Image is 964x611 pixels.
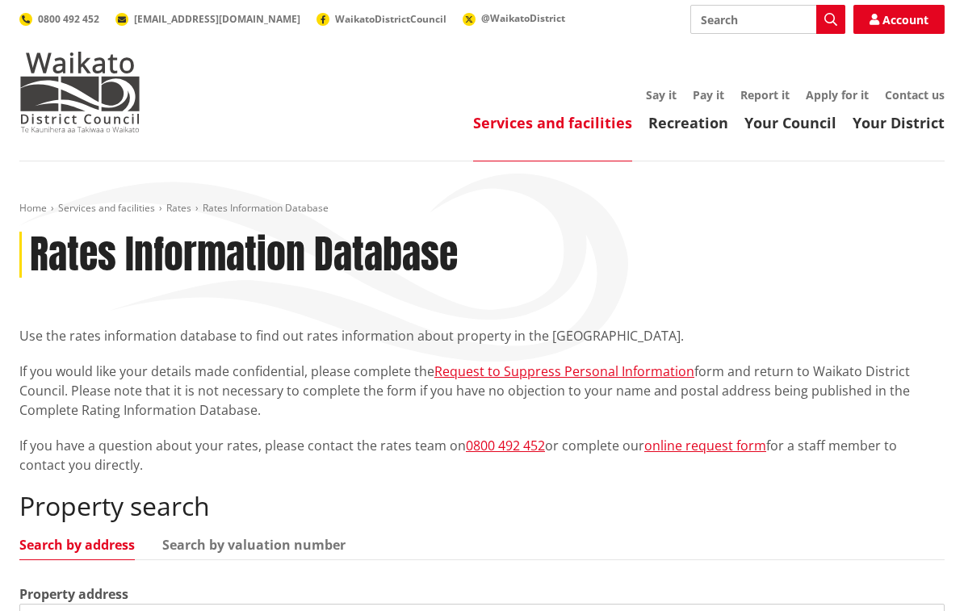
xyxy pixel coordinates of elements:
span: Rates Information Database [203,201,329,215]
a: 0800 492 452 [19,12,99,26]
p: Use the rates information database to find out rates information about property in the [GEOGRAPHI... [19,326,945,345]
nav: breadcrumb [19,202,945,216]
a: Apply for it [806,87,869,103]
label: Property address [19,584,128,604]
p: If you would like your details made confidential, please complete the form and return to Waikato ... [19,362,945,420]
a: Report it [740,87,790,103]
a: [EMAIL_ADDRESS][DOMAIN_NAME] [115,12,300,26]
span: @WaikatoDistrict [481,11,565,25]
a: Account [853,5,945,34]
a: Request to Suppress Personal Information [434,362,694,380]
span: WaikatoDistrictCouncil [335,12,446,26]
a: Pay it [693,87,724,103]
a: Rates [166,201,191,215]
h2: Property search [19,491,945,521]
a: Services and facilities [58,201,155,215]
a: @WaikatoDistrict [463,11,565,25]
span: 0800 492 452 [38,12,99,26]
a: Your Council [744,113,836,132]
a: Contact us [885,87,945,103]
a: 0800 492 452 [466,437,545,454]
input: Search input [690,5,845,34]
a: Your District [853,113,945,132]
a: WaikatoDistrictCouncil [316,12,446,26]
p: If you have a question about your rates, please contact the rates team on or complete our for a s... [19,436,945,475]
a: Recreation [648,113,728,132]
a: Home [19,201,47,215]
a: Say it [646,87,677,103]
img: Waikato District Council - Te Kaunihera aa Takiwaa o Waikato [19,52,140,132]
span: [EMAIL_ADDRESS][DOMAIN_NAME] [134,12,300,26]
h1: Rates Information Database [30,232,458,278]
a: Search by valuation number [162,538,346,551]
a: online request form [644,437,766,454]
a: Search by address [19,538,135,551]
a: Services and facilities [473,113,632,132]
